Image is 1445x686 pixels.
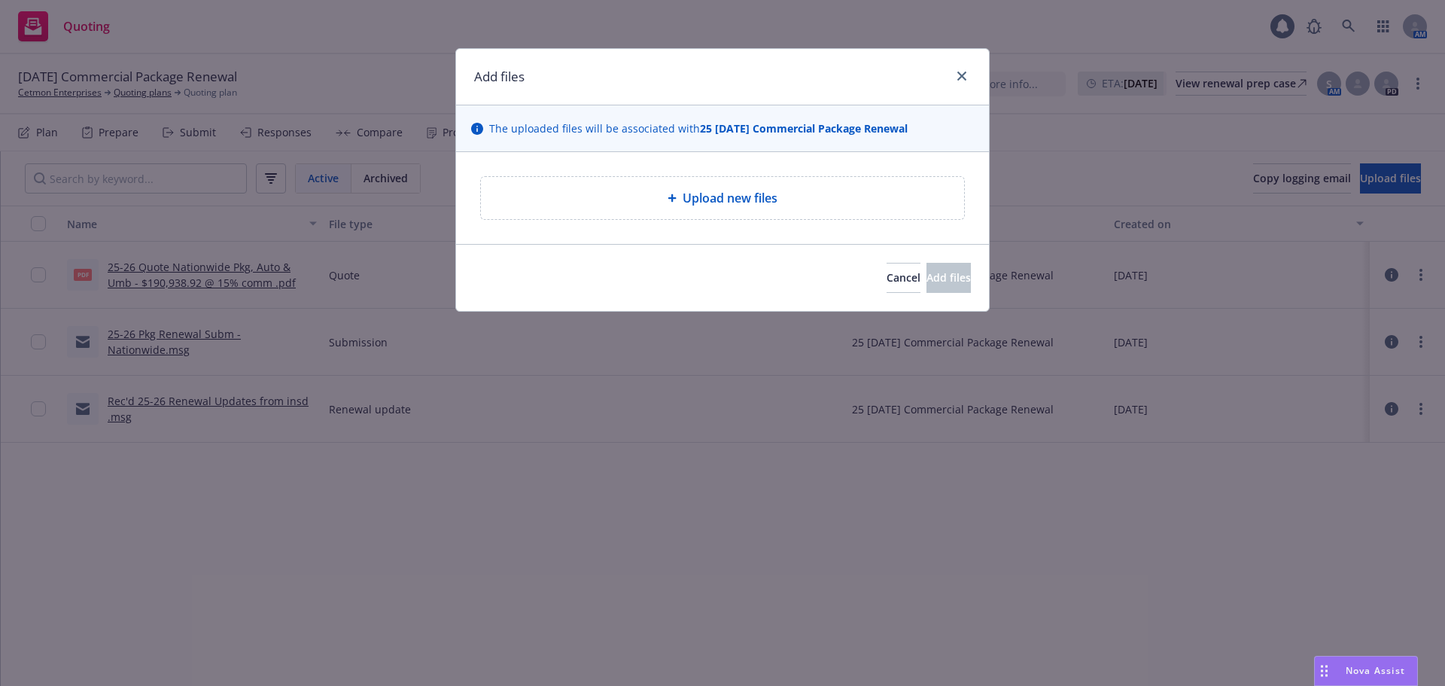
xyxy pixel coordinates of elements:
span: The uploaded files will be associated with [489,120,908,136]
a: close [953,67,971,85]
div: Upload new files [480,176,965,220]
button: Nova Assist [1314,656,1418,686]
strong: 25 [DATE] Commercial Package Renewal [700,121,908,136]
button: Cancel [887,263,920,293]
div: Drag to move [1315,657,1334,685]
h1: Add files [474,67,525,87]
button: Add files [926,263,971,293]
span: Add files [926,270,971,285]
span: Upload new files [683,189,777,207]
span: Nova Assist [1346,664,1405,677]
span: Cancel [887,270,920,285]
